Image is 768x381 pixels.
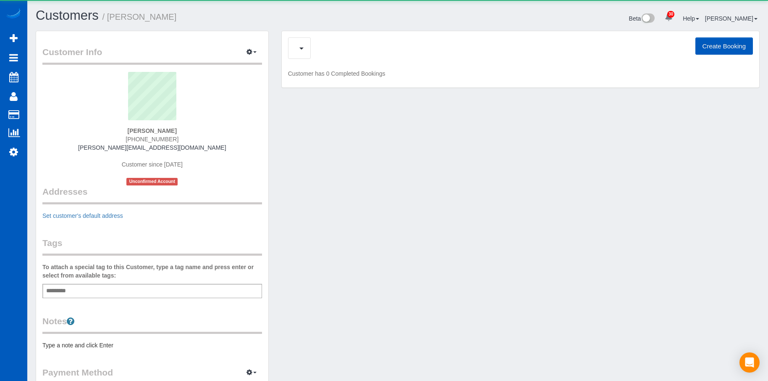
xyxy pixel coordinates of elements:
a: [PERSON_NAME][EMAIL_ADDRESS][DOMAIN_NAME] [78,144,226,151]
img: Automaid Logo [5,8,22,20]
span: Customer since [DATE] [122,161,183,168]
label: To attach a special tag to this Customer, type a tag name and press enter or select from availabl... [42,263,262,280]
button: Create Booking [695,37,753,55]
img: New interface [641,13,655,24]
a: Customers [36,8,99,23]
a: Beta [629,15,655,22]
span: 30 [667,11,674,18]
span: Unconfirmed Account [126,178,178,185]
pre: Type a note and click Enter [42,341,262,349]
div: Open Intercom Messenger [739,352,760,373]
a: Set customer's default address [42,212,123,219]
span: [PHONE_NUMBER] [126,136,178,143]
legend: Customer Info [42,46,262,65]
legend: Notes [42,315,262,334]
strong: [PERSON_NAME] [128,127,177,134]
a: Help [683,15,699,22]
small: / [PERSON_NAME] [102,12,177,21]
a: [PERSON_NAME] [705,15,758,22]
p: Customer has 0 Completed Bookings [288,69,753,78]
legend: Tags [42,237,262,256]
a: 30 [661,8,677,27]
